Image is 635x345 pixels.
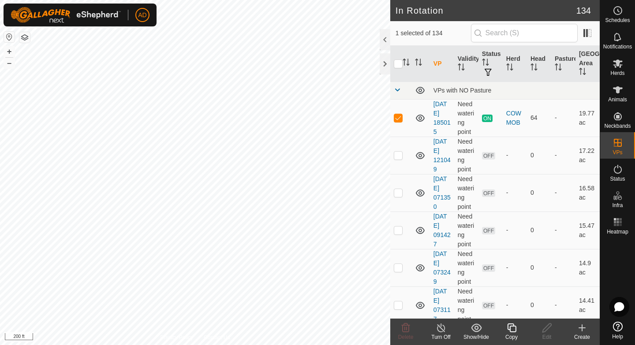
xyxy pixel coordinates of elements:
p-sorticon: Activate to sort [530,65,538,72]
input: Search (S) [471,24,578,42]
td: 0 [527,174,551,211]
div: - [506,151,523,160]
a: [DATE] 073249 [433,250,451,285]
td: - [551,249,575,286]
div: Create [564,333,600,341]
td: 0 [527,211,551,249]
td: Need watering point [454,174,478,211]
button: Map Layers [19,32,30,43]
div: - [506,226,523,235]
p-sorticon: Activate to sort [458,65,465,72]
td: 14.41 ac [575,286,600,324]
div: Copy [494,333,529,341]
a: [DATE] 071350 [433,175,451,210]
span: OFF [482,264,495,272]
span: Schedules [605,18,630,23]
td: Need watering point [454,99,478,137]
div: Turn Off [423,333,459,341]
td: 0 [527,249,551,286]
div: Show/Hide [459,333,494,341]
th: VP [430,46,454,82]
span: OFF [482,152,495,160]
div: - [506,300,523,310]
td: - [551,174,575,211]
td: Need watering point [454,137,478,174]
span: Help [612,334,623,339]
td: 0 [527,286,551,324]
th: Head [527,46,551,82]
td: Need watering point [454,211,478,249]
a: Contact Us [204,334,230,341]
td: - [551,137,575,174]
a: [DATE] 073117 [433,288,451,323]
p-sorticon: Activate to sort [555,65,562,72]
p-sorticon: Activate to sort [579,69,586,76]
td: Need watering point [454,286,478,324]
td: 0 [527,137,551,174]
span: 134 [576,4,591,17]
td: - [551,211,575,249]
span: Delete [398,334,414,340]
a: [DATE] 121049 [433,138,451,173]
th: Pasture [551,46,575,82]
span: AD [138,11,146,20]
span: 1 selected of 134 [396,29,471,38]
div: - [506,263,523,272]
div: - [506,188,523,197]
span: Heatmap [607,229,628,234]
span: Animals [608,97,627,102]
span: OFF [482,227,495,234]
span: Infra [612,203,623,208]
p-sorticon: Activate to sort [403,60,410,67]
div: Edit [529,333,564,341]
td: 16.58 ac [575,174,600,211]
th: Validity [454,46,478,82]
button: + [4,46,15,57]
a: [DATE] 185015 [433,100,451,135]
td: 15.47 ac [575,211,600,249]
p-sorticon: Activate to sort [415,60,422,67]
span: Notifications [603,44,632,49]
th: Herd [503,46,527,82]
span: OFF [482,302,495,309]
a: [DATE] 091427 [433,213,451,248]
span: VPs [613,150,622,155]
span: Neckbands [604,123,631,129]
span: Status [610,176,625,182]
p-sorticon: Activate to sort [482,60,489,67]
span: OFF [482,189,495,197]
th: [GEOGRAPHIC_DATA] Area [575,46,600,82]
span: Herds [610,70,624,76]
a: Help [600,318,635,343]
img: Gallagher Logo [11,7,121,23]
a: Privacy Policy [160,334,193,341]
td: - [551,286,575,324]
td: 19.77 ac [575,99,600,137]
div: VPs with NO Pasture [433,87,596,94]
button: – [4,58,15,68]
td: 64 [527,99,551,137]
td: 14.9 ac [575,249,600,286]
td: Need watering point [454,249,478,286]
span: ON [482,115,493,122]
th: Status [478,46,503,82]
button: Reset Map [4,32,15,42]
div: COW MOB [506,109,523,127]
p-sorticon: Activate to sort [506,65,513,72]
td: - [551,99,575,137]
h2: In Rotation [396,5,576,16]
td: 17.22 ac [575,137,600,174]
